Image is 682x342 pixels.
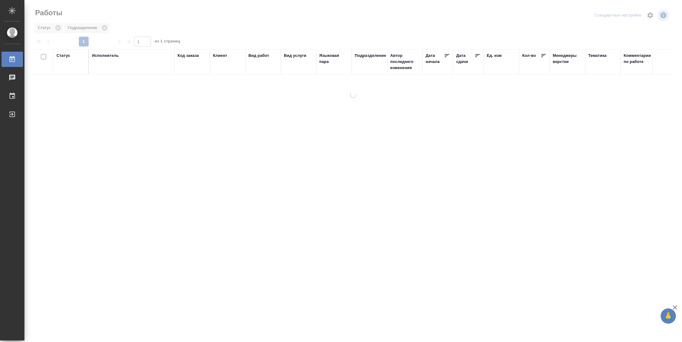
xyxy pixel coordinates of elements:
div: Клиент [213,53,227,59]
div: Комментарии по работе [624,53,653,65]
div: Подразделение [355,53,386,59]
div: Тематика [588,53,607,59]
div: Вид услуги [284,53,306,59]
div: Вид работ [248,53,269,59]
div: Дата начала [426,53,444,65]
div: Менеджеры верстки [553,53,582,65]
div: Код заказа [178,53,199,59]
div: Исполнитель [92,53,119,59]
span: 🙏 [663,310,673,322]
div: Языковая пара [319,53,349,65]
div: Кол-во [522,53,536,59]
div: Ед. изм [487,53,502,59]
div: Статус [57,53,70,59]
div: Автор последнего изменения [390,53,420,71]
button: 🙏 [661,308,676,324]
div: Дата сдачи [456,53,475,65]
